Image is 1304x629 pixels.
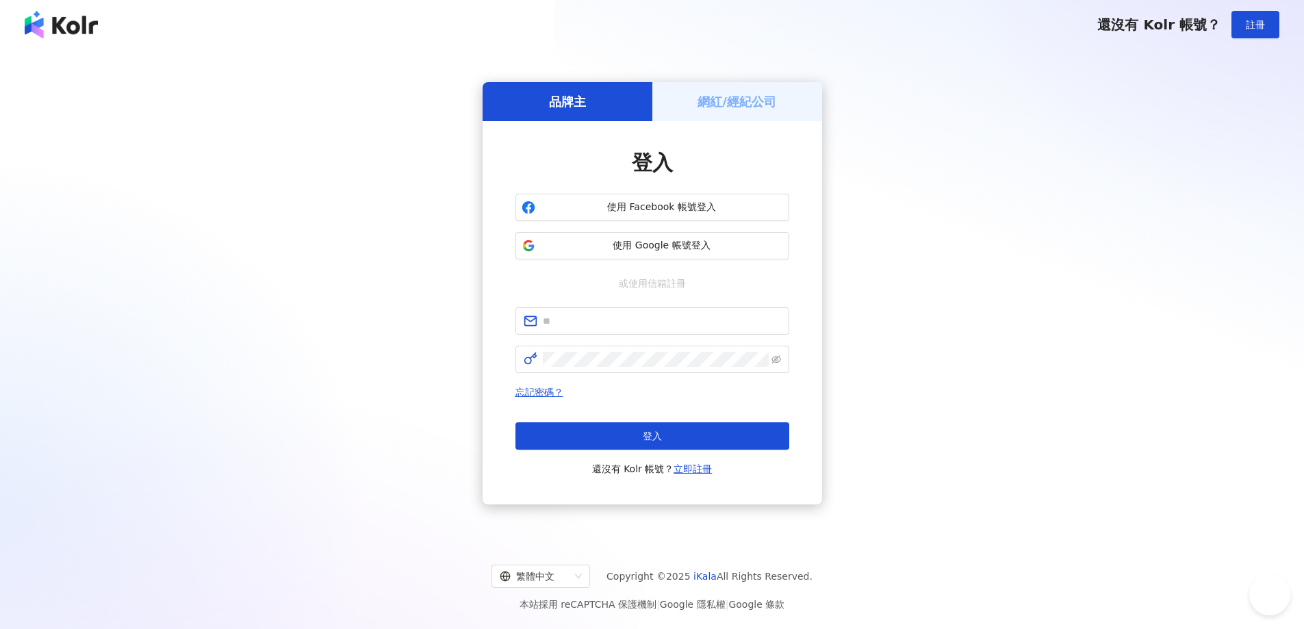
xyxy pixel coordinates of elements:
[549,93,586,110] h5: 品牌主
[1249,574,1290,615] iframe: Help Scout Beacon - Open
[1246,19,1265,30] span: 註冊
[541,201,783,214] span: 使用 Facebook 帳號登入
[515,387,563,398] a: 忘記密碼？
[25,11,98,38] img: logo
[643,431,662,441] span: 登入
[660,599,726,610] a: Google 隱私權
[698,93,776,110] h5: 網紅/經紀公司
[726,599,729,610] span: |
[693,571,717,582] a: iKala
[500,565,570,587] div: 繁體中文
[515,422,789,450] button: 登入
[520,596,784,613] span: 本站採用 reCAPTCHA 保護機制
[1097,16,1220,33] span: 還沒有 Kolr 帳號？
[632,151,673,175] span: 登入
[515,194,789,221] button: 使用 Facebook 帳號登入
[606,568,813,585] span: Copyright © 2025 All Rights Reserved.
[1231,11,1279,38] button: 註冊
[515,232,789,259] button: 使用 Google 帳號登入
[771,355,781,364] span: eye-invisible
[674,463,712,474] a: 立即註冊
[656,599,660,610] span: |
[609,276,695,291] span: 或使用信箱註冊
[541,239,783,253] span: 使用 Google 帳號登入
[592,461,713,477] span: 還沒有 Kolr 帳號？
[728,599,784,610] a: Google 條款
